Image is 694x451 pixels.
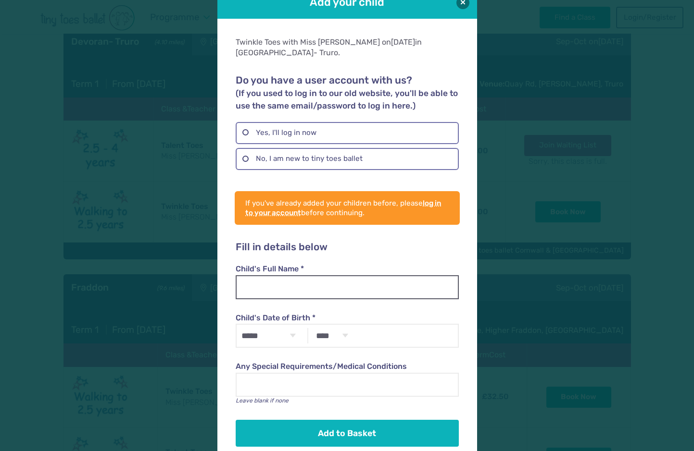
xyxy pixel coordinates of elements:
label: Child's Date of Birth * [236,313,459,323]
button: Add to Basket [236,420,459,447]
div: Twinkle Toes with Miss [PERSON_NAME] on in [GEOGRAPHIC_DATA]- Truro. [236,37,459,59]
p: If you've already added your children before, please before continuing. [245,198,449,218]
small: (If you used to log in to our old website, you'll be able to use the same email/password to log i... [236,88,458,110]
span: [DATE] [391,37,415,47]
label: No, I am new to tiny toes ballet [236,148,459,170]
label: Child's Full Name * [236,264,459,274]
label: Yes, I'll log in now [236,122,459,144]
p: Leave blank if none [236,397,459,405]
label: Any Special Requirements/Medical Conditions [236,361,459,372]
h2: Do you have a user account with us? [236,74,459,112]
h2: Fill in details below [236,241,459,254]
